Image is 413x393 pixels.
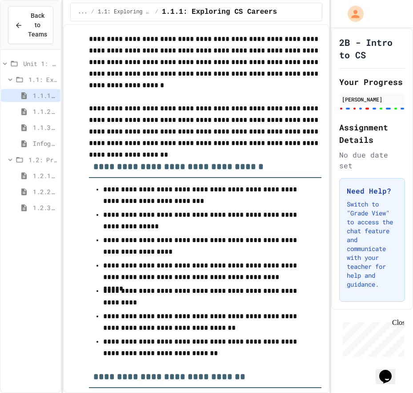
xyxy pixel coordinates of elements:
span: 1.1.1: Exploring CS Careers [162,7,277,17]
span: Infographic Project: Your favorite CS [33,139,57,148]
span: Unit 1: Careers & Professionalism [23,59,57,68]
span: 1.1: Exploring CS Careers [98,8,152,16]
h3: Need Help? [347,186,397,196]
span: / [155,8,158,16]
span: 1.1: Exploring CS Careers [28,75,57,84]
iframe: chat widget [376,357,404,384]
div: My Account [338,4,366,24]
span: ... [78,8,88,16]
h2: Assignment Details [339,121,405,146]
span: 1.2.3 Professional Communication Challenge [33,203,57,212]
h2: Your Progress [339,76,405,88]
span: 1.1.2: Exploring CS Careers - Review [33,107,57,116]
div: [PERSON_NAME] [342,95,402,103]
h1: 2B - Intro to CS [339,36,405,61]
span: 1.1.1: Exploring CS Careers [33,91,57,100]
iframe: chat widget [339,319,404,357]
span: / [91,8,94,16]
span: Back to Teams [28,11,47,39]
div: Chat with us now!Close [4,4,61,57]
span: 1.2: Professional Communication [28,155,57,164]
span: 1.2.1 Professional Communication [33,171,57,180]
span: 1.1.3 My Top 3 CS Careers! [33,123,57,132]
div: No due date set [339,150,405,171]
p: Switch to "Grade View" to access the chat feature and communicate with your teacher for help and ... [347,200,397,289]
span: 1.2.2 Review - Professional Communication [33,187,57,196]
